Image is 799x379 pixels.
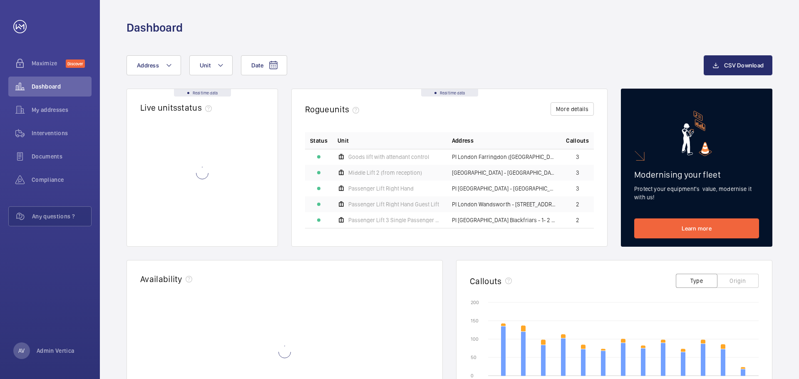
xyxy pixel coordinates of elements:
span: 2 [576,201,579,207]
span: [GEOGRAPHIC_DATA] - [GEOGRAPHIC_DATA] - [GEOGRAPHIC_DATA] [GEOGRAPHIC_DATA] [GEOGRAPHIC_DATA] [452,170,556,176]
span: Interventions [32,129,92,137]
span: Passenger Lift 3 Single Passenger Reception [348,217,442,223]
h1: Dashboard [127,20,183,35]
span: CSV Download [724,62,764,69]
span: 3 [576,186,579,191]
a: Learn more [634,218,759,238]
button: Address [127,55,181,75]
img: marketing-card.svg [682,111,712,156]
span: Goods lift with attendant control [348,154,429,160]
button: Origin [717,274,759,288]
span: Any questions ? [32,212,91,220]
span: PI [GEOGRAPHIC_DATA] Blackfriars - 1- 2 Dorset Rise [452,217,556,223]
span: Callouts [566,136,589,145]
p: Protect your equipment's value, modernise it with us! [634,185,759,201]
h2: Rogue [305,104,362,114]
span: 3 [576,170,579,176]
button: More details [551,102,594,116]
span: PI [GEOGRAPHIC_DATA] - [GEOGRAPHIC_DATA] [452,186,556,191]
span: Middle Lift 2 (from reception) [348,170,422,176]
text: 50 [471,354,476,360]
p: Admin Vertica [37,347,74,355]
button: Unit [189,55,233,75]
span: Documents [32,152,92,161]
text: 150 [471,318,479,324]
h2: Availability [140,274,182,284]
span: Address [452,136,474,145]
text: 0 [471,373,474,379]
span: Passenger Lift Right Hand [348,186,414,191]
h2: Callouts [470,276,502,286]
h2: Modernising your fleet [634,169,759,180]
button: Date [241,55,287,75]
span: Unit [337,136,349,145]
span: Discover [66,59,85,68]
h2: Live units [140,102,215,113]
span: Unit [200,62,211,69]
span: My addresses [32,106,92,114]
text: 200 [471,300,479,305]
span: Passenger Lift Right Hand Guest Lift [348,201,439,207]
span: PI London Farringdon ([GEOGRAPHIC_DATA]) - 24-30 [GEOGRAPHIC_DATA] [452,154,556,160]
span: PI London Wandsworth - [STREET_ADDRESS][PERSON_NAME] [452,201,556,207]
span: 2 [576,217,579,223]
span: Maximize [32,59,66,67]
span: Dashboard [32,82,92,91]
span: status [177,102,215,113]
span: 3 [576,154,579,160]
span: Compliance [32,176,92,184]
button: CSV Download [704,55,772,75]
p: AV [18,347,25,355]
p: Status [310,136,328,145]
div: Real time data [174,89,231,97]
span: Address [137,62,159,69]
text: 100 [471,336,479,342]
button: Type [676,274,717,288]
span: Date [251,62,263,69]
span: units [330,104,363,114]
div: Real time data [421,89,478,97]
